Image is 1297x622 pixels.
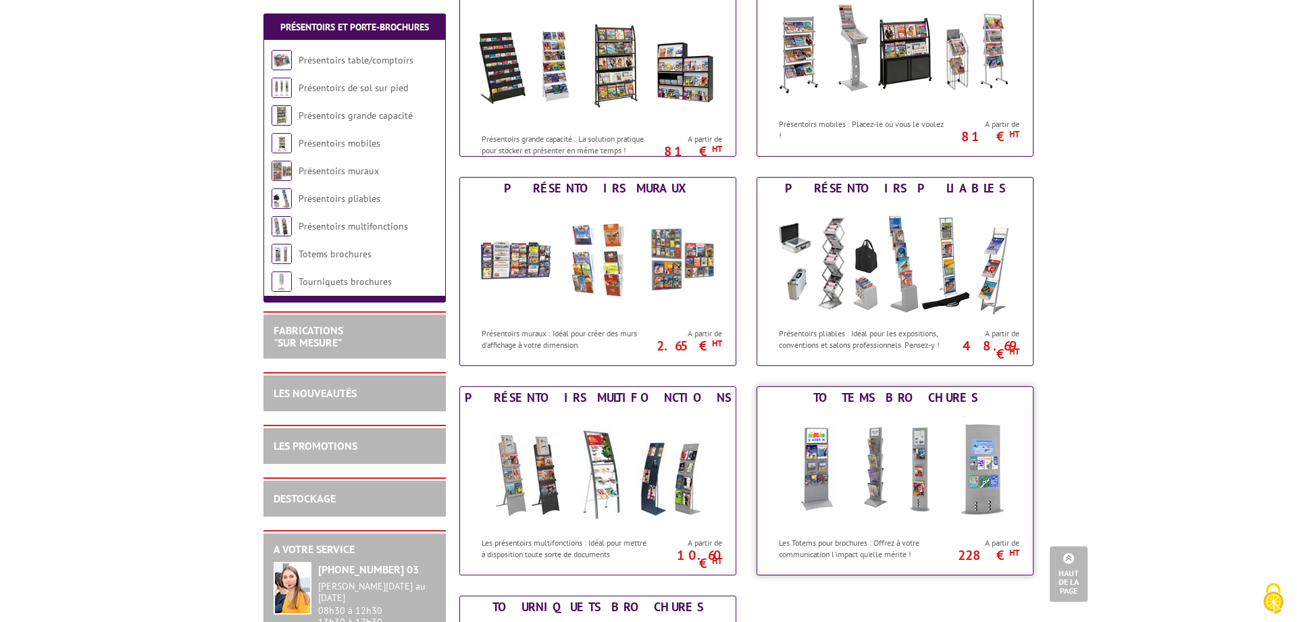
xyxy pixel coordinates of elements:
[944,551,1019,559] p: 228 €
[779,537,946,560] p: Les Totems pour brochures : Offrez à votre communication l’impact qu’elle mérite !
[299,248,372,260] a: Totems brochures
[463,181,732,196] div: Présentoirs muraux
[274,439,357,452] a: LES PROMOTIONS
[757,177,1034,366] a: Présentoirs pliables Présentoirs pliables Présentoirs pliables : Idéal pour les expositions, conv...
[1050,546,1088,602] a: Haut de la page
[712,338,722,349] sup: HT
[482,537,649,560] p: Les présentoirs multifonctions : Idéal pour mettre à disposition toute sorte de documents
[274,544,436,556] h2: A votre service
[272,133,292,153] img: Présentoirs mobiles
[646,342,722,350] p: 2.65 €
[482,133,649,156] p: Présentoirs grande capacité : La solution pratique pour stocker et présenter en même temps !
[646,147,722,155] p: 81 €
[272,50,292,70] img: Présentoirs table/comptoirs
[299,109,413,122] a: Présentoirs grande capacité
[272,161,292,181] img: Présentoirs muraux
[299,192,380,205] a: Présentoirs pliables
[779,328,946,351] p: Présentoirs pliables : Idéal pour les expositions, conventions et salons professionnels. Pensez-y !
[473,5,723,126] img: Présentoirs grande capacité
[274,562,311,615] img: widget-service.jpg
[473,409,723,530] img: Présentoirs multifonctions
[950,119,1019,130] span: A partir de
[761,181,1029,196] div: Présentoirs pliables
[272,78,292,98] img: Présentoirs de sol sur pied
[299,54,413,66] a: Présentoirs table/comptoirs
[299,276,392,288] a: Tourniquets brochures
[299,137,380,149] a: Présentoirs mobiles
[770,199,1020,321] img: Présentoirs pliables
[950,538,1019,548] span: A partir de
[272,188,292,209] img: Présentoirs pliables
[272,271,292,292] img: Tourniquets brochures
[646,551,722,567] p: 10.60 €
[473,199,723,321] img: Présentoirs muraux
[712,555,722,567] sup: HT
[1250,576,1297,622] button: Cookies (fenêtre modale)
[459,386,736,575] a: Présentoirs multifonctions Présentoirs multifonctions Les présentoirs multifonctions : Idéal pour...
[463,390,732,405] div: Présentoirs multifonctions
[761,390,1029,405] div: Totems brochures
[274,386,357,400] a: LES NOUVEAUTÉS
[318,581,436,604] div: [PERSON_NAME][DATE] au [DATE]
[1009,346,1019,357] sup: HT
[712,143,722,155] sup: HT
[770,409,1020,530] img: Totems brochures
[318,563,419,576] strong: [PHONE_NUMBER] 03
[1009,547,1019,559] sup: HT
[653,134,722,145] span: A partir de
[653,538,722,548] span: A partir de
[950,328,1019,339] span: A partir de
[280,21,429,33] a: Présentoirs et Porte-brochures
[274,492,336,505] a: DESTOCKAGE
[272,216,292,236] img: Présentoirs multifonctions
[274,323,343,349] a: FABRICATIONS"Sur Mesure"
[944,132,1019,140] p: 81 €
[463,600,732,615] div: Tourniquets brochures
[299,165,379,177] a: Présentoirs muraux
[653,328,722,339] span: A partir de
[1256,581,1290,615] img: Cookies (fenêtre modale)
[299,220,408,232] a: Présentoirs multifonctions
[272,105,292,126] img: Présentoirs grande capacité
[779,118,946,141] p: Présentoirs mobiles : Placez-le où vous le voulez !
[299,82,408,94] a: Présentoirs de sol sur pied
[482,328,649,351] p: Présentoirs muraux : Idéal pour créer des murs d'affichage à votre dimension.
[944,342,1019,358] p: 48.69 €
[757,386,1034,575] a: Totems brochures Totems brochures Les Totems pour brochures : Offrez à votre communication l’impa...
[1009,128,1019,140] sup: HT
[459,177,736,366] a: Présentoirs muraux Présentoirs muraux Présentoirs muraux : Idéal pour créer des murs d'affichage ...
[272,244,292,264] img: Totems brochures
